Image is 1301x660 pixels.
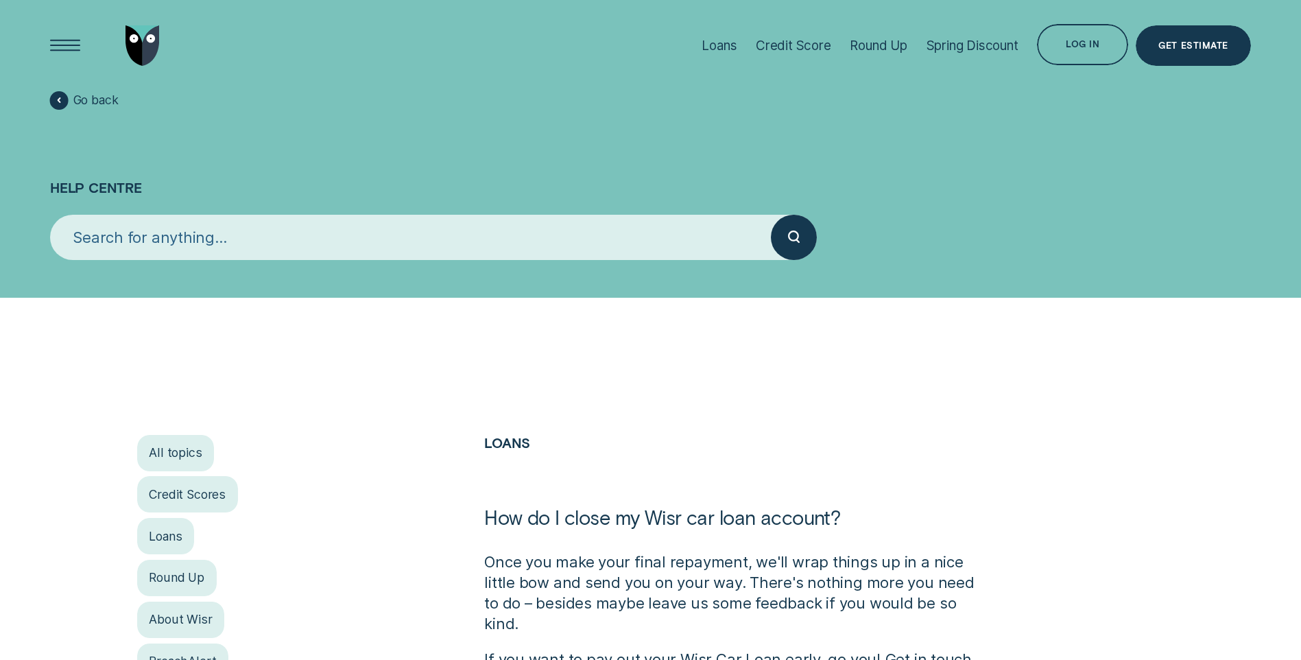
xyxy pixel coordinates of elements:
img: Wisr [126,25,160,67]
h1: Help Centre [50,111,1251,214]
a: About Wisr [137,602,225,638]
p: Once you make your final repayment, we'll wrap things up in a nice little bow and send you on you... [484,552,990,635]
div: Spring Discount [927,38,1018,54]
button: Submit your search query. [771,215,816,260]
h2: Loans [484,435,990,506]
div: Round Up [850,38,907,54]
div: Loans [702,38,737,54]
button: Open Menu [45,25,86,67]
a: All topics [137,435,215,471]
a: Get Estimate [1136,25,1251,67]
div: Credit Score [756,38,831,54]
button: Log in [1037,24,1128,65]
a: Loans [484,434,530,451]
a: Round Up [137,560,217,596]
h1: How do I close my Wisr car loan account? [484,505,990,552]
input: Search for anything... [50,215,771,260]
a: Credit Scores [137,476,238,512]
a: Loans [137,518,195,554]
span: Go back [73,93,119,108]
a: Go back [50,91,118,110]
